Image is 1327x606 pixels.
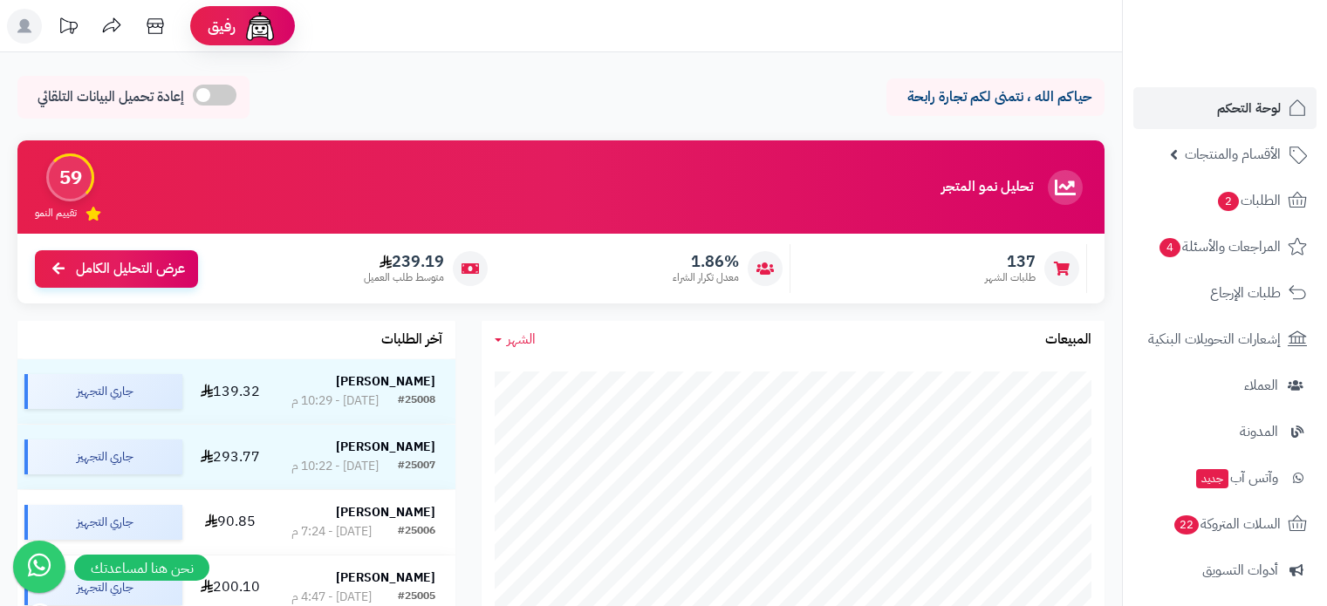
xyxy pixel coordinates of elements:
[1210,281,1281,305] span: طلبات الإرجاع
[495,330,536,350] a: الشهر
[1173,514,1200,535] span: 22
[24,570,182,605] div: جاري التجهيز
[1208,24,1310,61] img: logo-2.png
[35,250,198,288] a: عرض التحليل الكامل
[1133,457,1317,499] a: وآتس آبجديد
[1133,272,1317,314] a: طلبات الإرجاع
[1185,142,1281,167] span: الأقسام والمنتجات
[291,392,379,410] div: [DATE] - 10:29 م
[1194,466,1278,490] span: وآتس آب
[364,270,444,285] span: متوسط طلب العميل
[1244,373,1278,398] span: العملاء
[364,252,444,271] span: 239.19
[24,374,182,409] div: جاري التجهيز
[243,9,277,44] img: ai-face.png
[398,589,435,606] div: #25005
[46,9,90,48] a: تحديثات المنصة
[291,589,372,606] div: [DATE] - 4:47 م
[985,270,1036,285] span: طلبات الشهر
[291,458,379,475] div: [DATE] - 10:22 م
[1217,96,1281,120] span: لوحة التحكم
[336,372,435,391] strong: [PERSON_NAME]
[507,329,536,350] span: الشهر
[208,16,236,37] span: رفيق
[1240,419,1278,444] span: المدونة
[1158,235,1281,259] span: المراجعات والأسئلة
[189,490,271,555] td: 90.85
[189,359,271,424] td: 139.32
[1159,237,1181,258] span: 4
[336,438,435,456] strong: [PERSON_NAME]
[24,505,182,540] div: جاري التجهيز
[381,332,442,348] h3: آخر الطلبات
[1133,180,1317,221] a: الطلبات2
[24,439,182,474] div: جاري التجهيز
[1217,191,1240,212] span: 2
[1133,87,1317,129] a: لوحة التحكم
[336,503,435,521] strong: [PERSON_NAME]
[941,180,1033,195] h3: تحليل نمو المتجر
[189,425,271,489] td: 293.77
[398,458,435,475] div: #25007
[1133,318,1317,360] a: إشعارات التحويلات البنكية
[1148,327,1281,351] span: إشعارات التحويلات البنكية
[1196,469,1228,488] span: جديد
[899,87,1091,107] p: حياكم الله ، نتمنى لكم تجارة رابحة
[1133,549,1317,591] a: أدوات التسويق
[1216,188,1281,213] span: الطلبات
[35,206,77,221] span: تقييم النمو
[1133,411,1317,453] a: المدونة
[1133,364,1317,406] a: العملاء
[398,523,435,541] div: #25006
[673,270,739,285] span: معدل تكرار الشراء
[38,87,184,107] span: إعادة تحميل البيانات التلقائي
[336,569,435,587] strong: [PERSON_NAME]
[985,252,1036,271] span: 137
[1133,503,1317,545] a: السلات المتروكة22
[673,252,739,271] span: 1.86%
[398,392,435,410] div: #25008
[1133,226,1317,268] a: المراجعات والأسئلة4
[1173,512,1281,536] span: السلات المتروكة
[76,259,185,279] span: عرض التحليل الكامل
[1045,332,1091,348] h3: المبيعات
[1202,558,1278,582] span: أدوات التسويق
[291,523,372,541] div: [DATE] - 7:24 م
